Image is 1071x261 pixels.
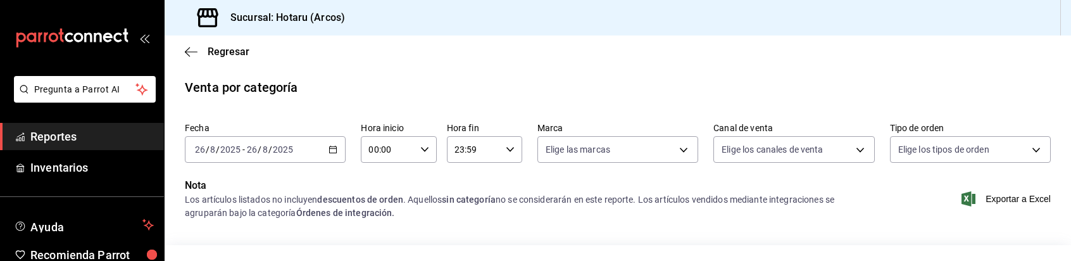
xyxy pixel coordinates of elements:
span: Reportes [30,128,154,145]
span: / [206,144,210,155]
span: / [216,144,220,155]
input: -- [246,144,258,155]
span: Ayuda [30,217,137,232]
strong: descuentos de orden [317,194,403,205]
label: Hora inicio [361,124,436,132]
span: Elige los tipos de orden [898,143,989,156]
span: Regresar [208,46,249,58]
span: Elige las marcas [546,143,610,156]
input: ---- [220,144,241,155]
span: / [258,144,261,155]
span: / [268,144,272,155]
p: Nota [185,178,875,193]
span: Elige los canales de venta [722,143,823,156]
button: Regresar [185,46,249,58]
label: Fecha [185,124,346,132]
span: Pregunta a Parrot AI [34,83,136,96]
button: open_drawer_menu [139,33,149,43]
h3: Sucursal: Hotaru (Arcos) [220,10,345,25]
label: Canal de venta [713,124,874,132]
span: Inventarios [30,159,154,176]
strong: Órdenes de integración. [296,208,395,218]
input: -- [194,144,206,155]
label: Hora fin [447,124,522,132]
div: Venta por categoría [185,78,298,97]
input: -- [262,144,268,155]
span: - [242,144,245,155]
a: Pregunta a Parrot AI [9,92,156,105]
button: Exportar a Excel [964,191,1051,207]
input: -- [210,144,216,155]
label: Marca [537,124,698,132]
strong: sin categoría [442,194,496,205]
button: Pregunta a Parrot AI [14,76,156,103]
div: Los artículos listados no incluyen . Aquellos no se considerarán en este reporte. Los artículos v... [185,193,875,220]
label: Tipo de orden [890,124,1051,132]
input: ---- [272,144,294,155]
